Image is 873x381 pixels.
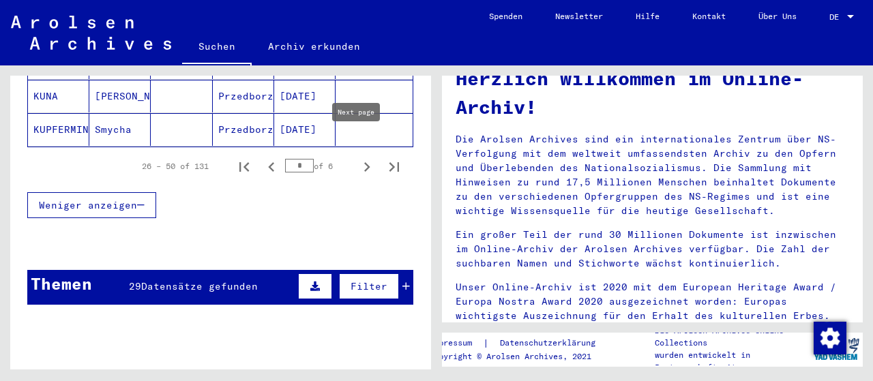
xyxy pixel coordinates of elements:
mat-cell: KUNA [28,80,89,112]
span: Weniger anzeigen [39,199,137,211]
p: wurden entwickelt in Partnerschaft mit [655,349,810,374]
mat-cell: Przedborz [213,113,274,146]
p: Unser Online-Archiv ist 2020 mit dem European Heritage Award / Europa Nostra Award 2020 ausgezeic... [456,280,849,323]
div: | [429,336,612,350]
mat-cell: [DATE] [274,113,336,146]
a: Impressum [429,336,483,350]
div: 26 – 50 of 131 [142,160,209,172]
a: Datenschutzerklärung [489,336,612,350]
h1: Herzlich willkommen im Online-Archiv! [456,64,849,121]
button: Previous page [258,153,285,180]
p: Die Arolsen Archives Online-Collections [655,324,810,349]
span: Filter [351,280,387,292]
div: Zustimmung ändern [813,321,846,354]
button: Next page [353,153,381,180]
mat-cell: [DATE] [274,80,336,112]
p: Copyright © Arolsen Archives, 2021 [429,350,612,363]
mat-cell: Smycha [89,113,151,146]
span: 29 [129,280,141,292]
button: Weniger anzeigen [27,192,156,218]
span: Datensätze gefunden [141,280,258,292]
img: Zustimmung ändern [814,322,846,354]
a: Archiv erkunden [252,30,376,63]
mat-cell: KUPFERMINC [28,113,89,146]
a: Suchen [182,30,252,65]
button: Filter [339,273,399,299]
span: DE [829,12,844,22]
div: Themen [31,271,92,296]
mat-cell: [PERSON_NAME] [89,80,151,112]
img: Arolsen_neg.svg [11,16,171,50]
div: of 6 [285,159,353,172]
button: First page [231,153,258,180]
p: Ein großer Teil der rund 30 Millionen Dokumente ist inzwischen im Online-Archiv der Arolsen Archi... [456,228,849,271]
img: yv_logo.png [811,332,862,366]
button: Last page [381,153,408,180]
mat-cell: Przedborz [213,80,274,112]
p: Die Arolsen Archives sind ein internationales Zentrum über NS-Verfolgung mit dem weltweit umfasse... [456,132,849,218]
